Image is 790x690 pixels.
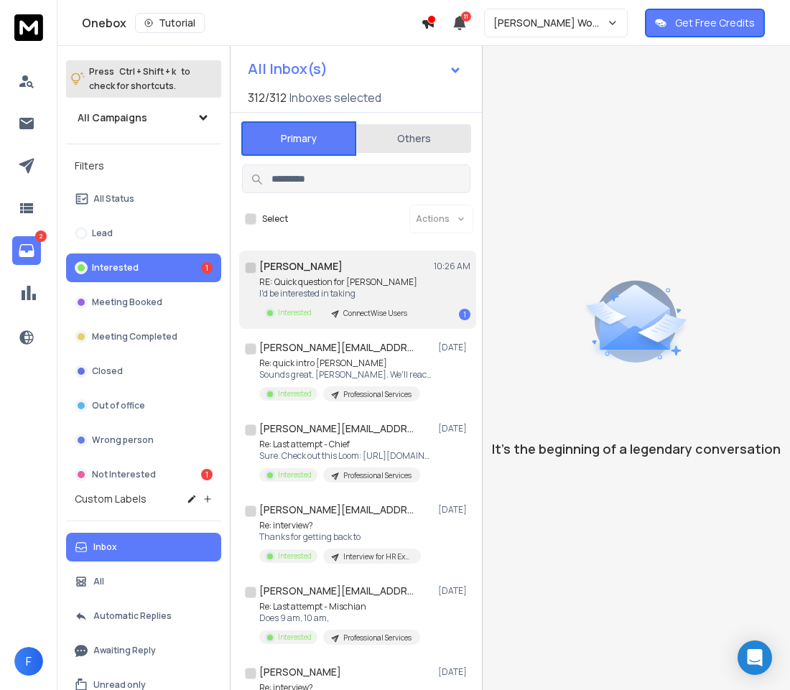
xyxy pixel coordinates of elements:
[259,520,421,531] p: Re: interview?
[35,230,47,242] p: 2
[259,450,432,462] p: Sure. Check out this Loom: [URL][DOMAIN_NAME] [[URL][DOMAIN_NAME]] If you
[75,492,147,506] h3: Custom Labels
[12,236,41,265] a: 2
[262,213,288,225] label: Select
[92,297,162,308] p: Meeting Booked
[343,633,412,643] p: Professional Services
[343,389,412,400] p: Professional Services
[248,62,327,76] h1: All Inbox(s)
[278,307,312,318] p: Interested
[66,288,221,317] button: Meeting Booked
[89,65,190,93] p: Press to check for shortcuts.
[259,276,417,288] p: RE: Quick question for [PERSON_NAME]
[93,541,117,553] p: Inbox
[66,567,221,596] button: All
[259,340,417,355] h1: [PERSON_NAME][EMAIL_ADDRESS][DOMAIN_NAME]
[278,551,312,561] p: Interested
[493,16,607,30] p: [PERSON_NAME] Workspace
[66,602,221,630] button: Automatic Replies
[66,426,221,454] button: Wrong person
[92,434,154,446] p: Wrong person
[461,11,471,22] span: 11
[259,421,417,436] h1: [PERSON_NAME][EMAIL_ADDRESS][DOMAIN_NAME]
[93,193,134,205] p: All Status
[492,439,781,459] p: It’s the beginning of a legendary conversation
[259,584,417,598] h1: [PERSON_NAME][EMAIL_ADDRESS][DOMAIN_NAME]
[438,423,470,434] p: [DATE]
[259,358,432,369] p: Re: quick intro [PERSON_NAME]
[278,388,312,399] p: Interested
[117,63,178,80] span: Ctrl + Shift + k
[66,219,221,248] button: Lead
[93,645,156,656] p: Awaiting Reply
[14,647,43,676] button: F
[201,469,213,480] div: 1
[259,665,341,679] h1: [PERSON_NAME]
[278,470,312,480] p: Interested
[78,111,147,125] h1: All Campaigns
[438,342,470,353] p: [DATE]
[66,322,221,351] button: Meeting Completed
[738,640,772,675] div: Open Intercom Messenger
[236,55,473,83] button: All Inbox(s)
[241,121,356,156] button: Primary
[675,16,755,30] p: Get Free Credits
[343,308,407,319] p: ConnectWise Users
[66,253,221,282] button: Interested1
[92,331,177,342] p: Meeting Completed
[248,89,287,106] span: 312 / 312
[93,576,104,587] p: All
[645,9,765,37] button: Get Free Credits
[289,89,381,106] h3: Inboxes selected
[259,601,420,612] p: Re: Last attempt - Mischian
[66,156,221,176] h3: Filters
[82,13,421,33] div: Onebox
[434,261,470,272] p: 10:26 AM
[66,533,221,561] button: Inbox
[92,400,145,411] p: Out of office
[438,666,470,678] p: [DATE]
[278,632,312,643] p: Interested
[259,439,432,450] p: Re: Last attempt - Chief
[201,262,213,274] div: 1
[92,262,139,274] p: Interested
[259,531,421,543] p: Thanks for getting back to
[259,612,420,624] p: Does 9 am, 10 am,
[259,259,343,274] h1: [PERSON_NAME]
[92,228,113,239] p: Lead
[66,185,221,213] button: All Status
[135,13,205,33] button: Tutorial
[66,391,221,420] button: Out of office
[356,123,471,154] button: Others
[66,636,221,665] button: Awaiting Reply
[259,288,417,299] p: I'd be interested in taking
[93,610,172,622] p: Automatic Replies
[92,365,123,377] p: Closed
[438,504,470,516] p: [DATE]
[343,470,412,481] p: Professional Services
[343,551,412,562] p: Interview for HR Execs - [PERSON_NAME]
[259,369,432,381] p: Sounds great, [PERSON_NAME]. We'll reach
[92,469,156,480] p: Not Interested
[438,585,470,597] p: [DATE]
[259,503,417,517] h1: [PERSON_NAME][EMAIL_ADDRESS][DOMAIN_NAME]
[66,357,221,386] button: Closed
[66,460,221,489] button: Not Interested1
[459,309,470,320] div: 1
[66,103,221,132] button: All Campaigns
